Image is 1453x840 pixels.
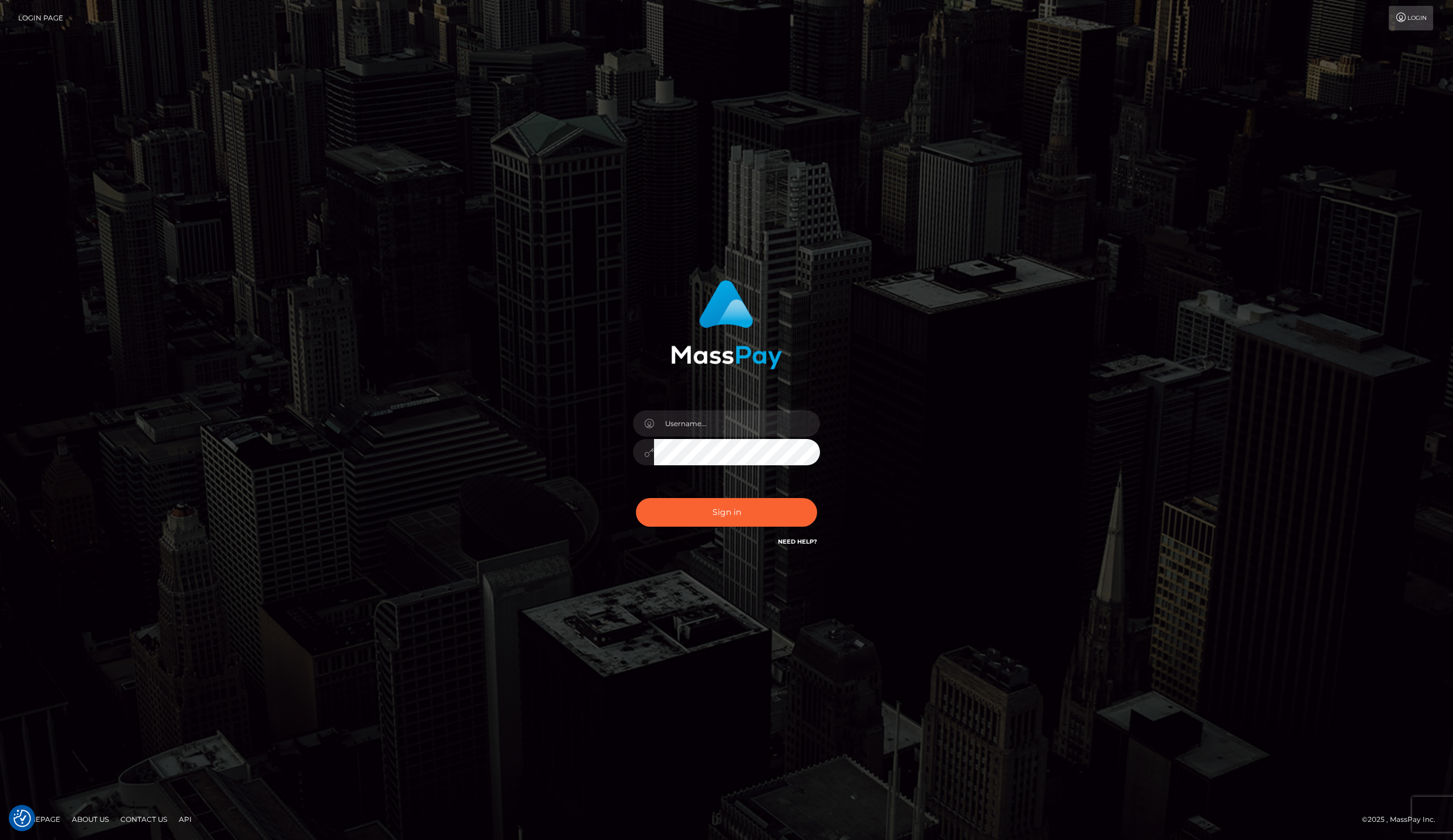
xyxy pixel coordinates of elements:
img: Revisit consent button [13,810,31,827]
a: Contact Us [116,810,172,828]
a: API [174,810,196,828]
a: About Us [67,810,113,828]
button: Consent Preferences [13,810,31,827]
input: Username... [654,410,820,437]
button: Sign in [636,498,817,527]
a: Login [1389,6,1433,30]
img: MassPay Login [671,280,782,369]
a: Homepage [13,810,65,828]
div: © 2025 , MassPay Inc. [1362,813,1444,826]
a: Login Page [18,6,63,30]
a: Need Help? [778,538,817,545]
